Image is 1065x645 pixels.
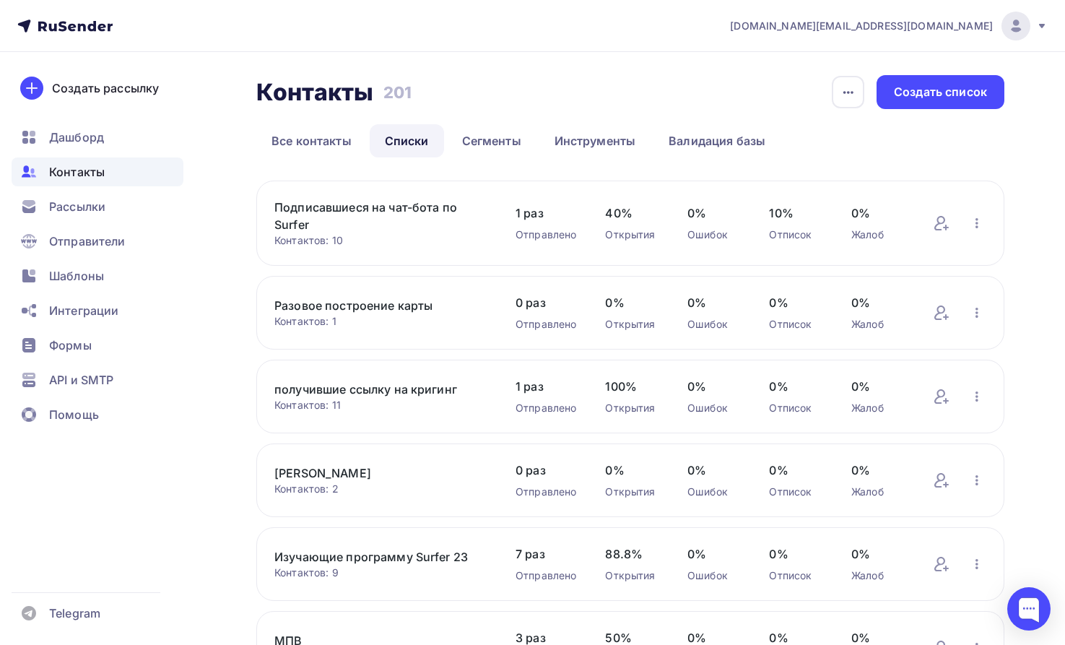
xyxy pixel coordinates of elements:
div: Отправлено [516,485,576,499]
span: 0% [687,462,741,479]
div: Открытия [605,317,658,332]
span: 0% [769,462,822,479]
a: Дашборд [12,123,183,152]
a: Отправители [12,227,183,256]
span: Контакты [49,163,105,181]
span: 0 раз [516,294,576,311]
a: Списки [370,124,444,157]
span: 0% [605,294,658,311]
div: Создать рассылку [52,79,159,97]
span: 1 раз [516,204,576,222]
a: [DOMAIN_NAME][EMAIL_ADDRESS][DOMAIN_NAME] [730,12,1048,40]
span: [DOMAIN_NAME][EMAIL_ADDRESS][DOMAIN_NAME] [730,19,993,33]
div: Контактов: 9 [274,566,487,580]
div: Жалоб [851,228,905,242]
a: Шаблоны [12,261,183,290]
a: Сегменты [447,124,536,157]
span: Интеграции [49,302,118,319]
a: [PERSON_NAME] [274,464,487,482]
div: Отправлено [516,228,576,242]
div: Отписок [769,568,822,583]
span: 0% [769,294,822,311]
span: 1 раз [516,378,576,395]
span: 0% [851,294,905,311]
span: Отправители [49,233,126,250]
div: Отписок [769,401,822,415]
div: Отписок [769,228,822,242]
span: 0% [851,545,905,563]
span: API и SMTP [49,371,113,389]
a: Все контакты [256,124,367,157]
span: 0% [687,294,741,311]
div: Ошибок [687,317,741,332]
div: Ошибок [687,401,741,415]
span: 0% [687,204,741,222]
div: Контактов: 1 [274,314,487,329]
span: 0% [605,462,658,479]
div: Открытия [605,401,658,415]
span: 0% [851,378,905,395]
div: Отправлено [516,568,576,583]
a: Формы [12,331,183,360]
h2: Контакты [256,78,373,107]
a: Рассылки [12,192,183,221]
span: 0% [851,462,905,479]
a: Инструменты [539,124,651,157]
div: Открытия [605,228,658,242]
div: Открытия [605,568,658,583]
a: Изучающие программу Surfer 23 [274,548,487,566]
span: 0% [769,378,822,395]
div: Отписок [769,485,822,499]
span: 10% [769,204,822,222]
div: Жалоб [851,317,905,332]
a: Подписавшиеся на чат-бота по Surfer [274,199,487,233]
div: Жалоб [851,568,905,583]
div: Ошибок [687,228,741,242]
span: 0% [851,204,905,222]
div: Отправлено [516,317,576,332]
span: 0 раз [516,462,576,479]
div: Отписок [769,317,822,332]
span: 0% [687,378,741,395]
a: Контакты [12,157,183,186]
div: Жалоб [851,401,905,415]
div: Контактов: 11 [274,398,487,412]
span: Дашборд [49,129,104,146]
span: 0% [769,545,822,563]
span: 100% [605,378,658,395]
span: Рассылки [49,198,105,215]
div: Контактов: 2 [274,482,487,496]
div: Жалоб [851,485,905,499]
span: Формы [49,337,92,354]
div: Отправлено [516,401,576,415]
span: 7 раз [516,545,576,563]
span: 88.8% [605,545,658,563]
span: Помощь [49,406,99,423]
h3: 201 [383,82,412,103]
span: Telegram [49,605,100,622]
div: Создать список [894,84,987,100]
a: Разовое построение карты [274,297,487,314]
div: Открытия [605,485,658,499]
a: Валидация базы [653,124,781,157]
div: Ошибок [687,568,741,583]
span: Шаблоны [49,267,104,285]
div: Ошибок [687,485,741,499]
div: Контактов: 10 [274,233,487,248]
span: 0% [687,545,741,563]
a: получившие ссылку на кригинг [274,381,487,398]
span: 40% [605,204,658,222]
